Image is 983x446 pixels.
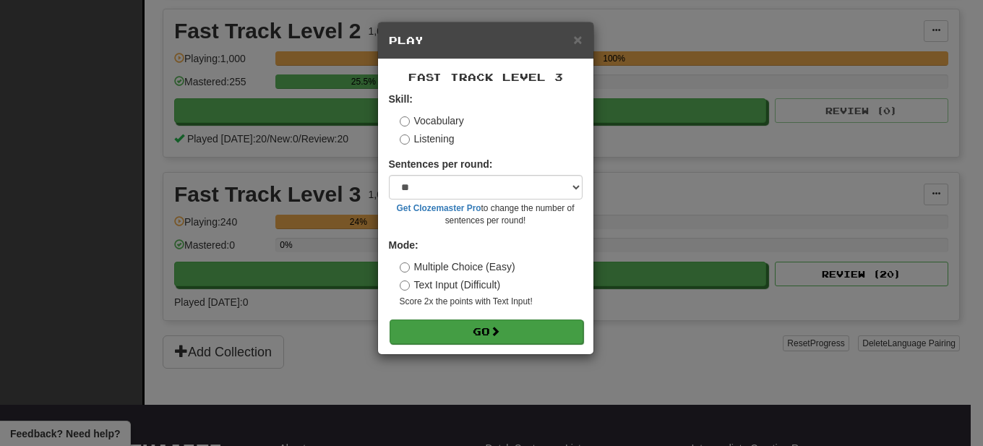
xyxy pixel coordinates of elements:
button: Close [573,32,582,47]
h5: Play [389,33,583,48]
label: Listening [400,132,455,146]
input: Text Input (Difficult) [400,280,410,291]
small: Score 2x the points with Text Input ! [400,296,583,308]
small: to change the number of sentences per round! [389,202,583,227]
label: Sentences per round: [389,157,493,171]
input: Listening [400,134,410,145]
span: Fast Track Level 3 [408,71,563,83]
input: Vocabulary [400,116,410,126]
a: Get Clozemaster Pro [397,203,481,213]
input: Multiple Choice (Easy) [400,262,410,273]
span: × [573,31,582,48]
strong: Mode: [389,239,418,251]
label: Multiple Choice (Easy) [400,260,515,274]
label: Vocabulary [400,113,464,128]
label: Text Input (Difficult) [400,278,501,292]
strong: Skill: [389,93,413,105]
button: Go [390,320,583,344]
